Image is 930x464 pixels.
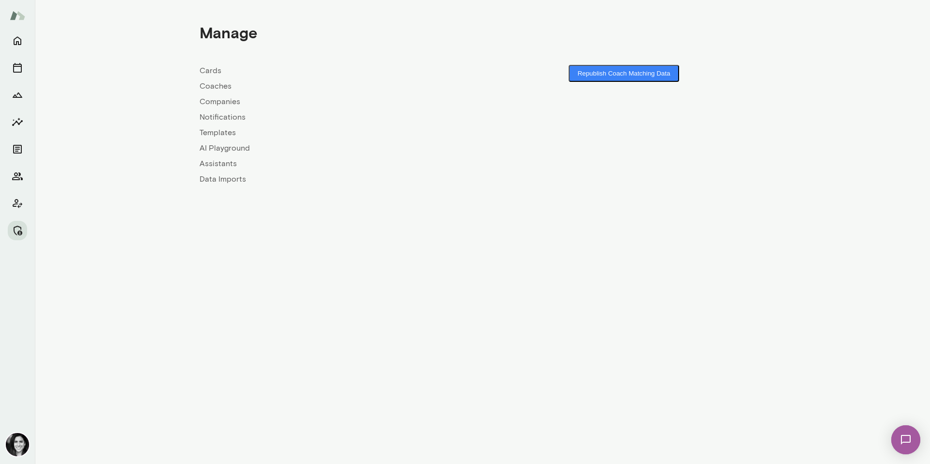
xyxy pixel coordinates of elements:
a: Templates [200,127,482,139]
a: Notifications [200,111,482,123]
img: Jamie Albers [6,433,29,456]
button: Insights [8,112,27,132]
a: Cards [200,65,482,77]
button: Republish Coach Matching Data [569,65,679,82]
a: Companies [200,96,482,108]
a: AI Playground [200,142,482,154]
button: Home [8,31,27,50]
button: Manage [8,221,27,240]
a: Data Imports [200,173,482,185]
button: Sessions [8,58,27,77]
h4: Manage [200,23,257,42]
img: Mento [10,6,25,25]
a: Assistants [200,158,482,170]
a: Coaches [200,80,482,92]
button: Documents [8,139,27,159]
button: Growth Plan [8,85,27,105]
button: Client app [8,194,27,213]
button: Members [8,167,27,186]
